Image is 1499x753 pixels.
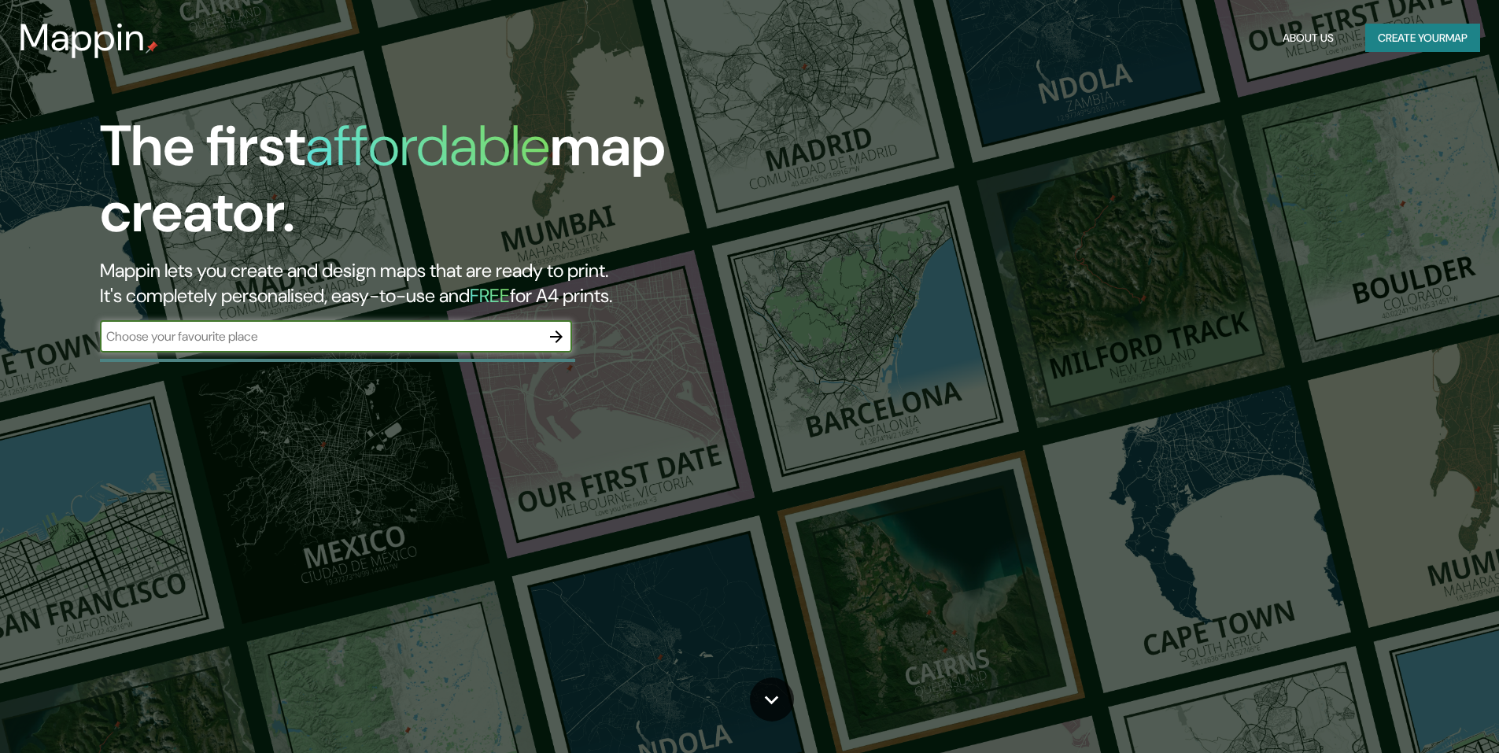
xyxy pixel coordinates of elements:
h1: affordable [305,109,550,183]
input: Choose your favourite place [100,327,541,345]
button: Create yourmap [1365,24,1480,53]
img: mappin-pin [146,41,158,54]
h3: Mappin [19,16,146,60]
h5: FREE [470,283,510,308]
h2: Mappin lets you create and design maps that are ready to print. It's completely personalised, eas... [100,258,850,308]
h1: The first map creator. [100,113,850,258]
button: About Us [1276,24,1340,53]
